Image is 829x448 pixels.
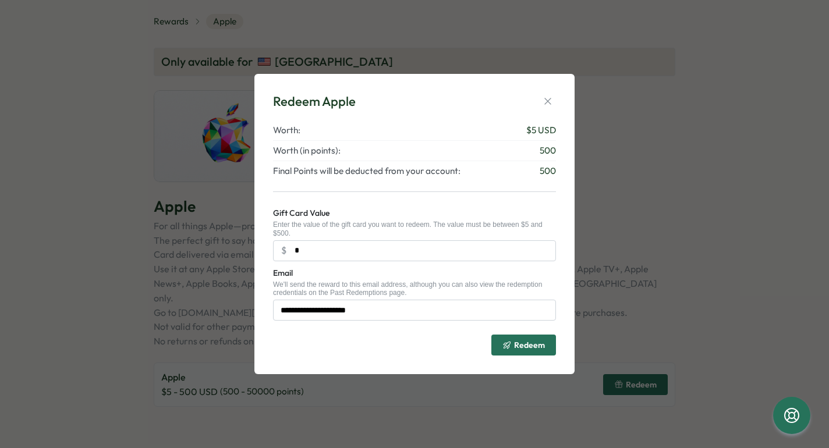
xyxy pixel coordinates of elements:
div: We'll send the reward to this email address, although you can also view the redemption credential... [273,280,556,297]
div: Enter the value of the gift card you want to redeem. The value must be between $5 and $500. [273,221,556,237]
label: Gift Card Value [273,207,330,220]
span: 500 [540,144,556,157]
span: Redeem [514,341,545,349]
span: Final Points will be deducted from your account: [273,165,460,177]
div: Redeem Apple [273,93,356,111]
span: 500 [540,165,556,177]
span: $ 5 USD [526,124,556,137]
span: Worth: [273,124,300,137]
button: Redeem [491,335,556,355]
label: Email [273,267,293,280]
span: Worth (in points): [273,144,341,157]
